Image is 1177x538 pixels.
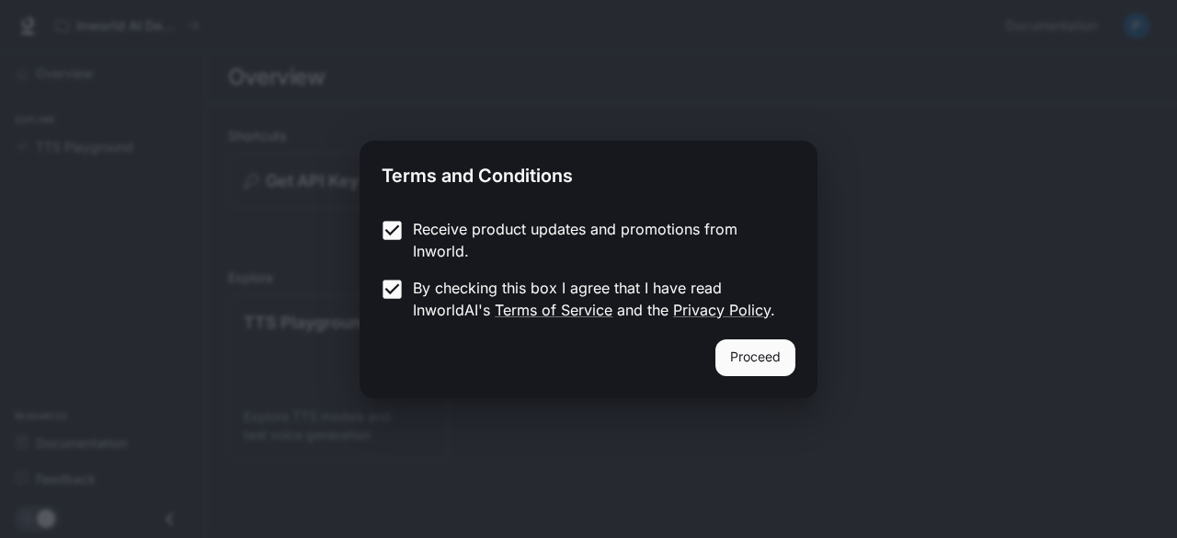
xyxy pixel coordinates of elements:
[715,339,795,376] button: Proceed
[495,301,612,319] a: Terms of Service
[413,218,781,262] p: Receive product updates and promotions from Inworld.
[360,141,817,203] h2: Terms and Conditions
[413,277,781,321] p: By checking this box I agree that I have read InworldAI's and the .
[673,301,771,319] a: Privacy Policy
